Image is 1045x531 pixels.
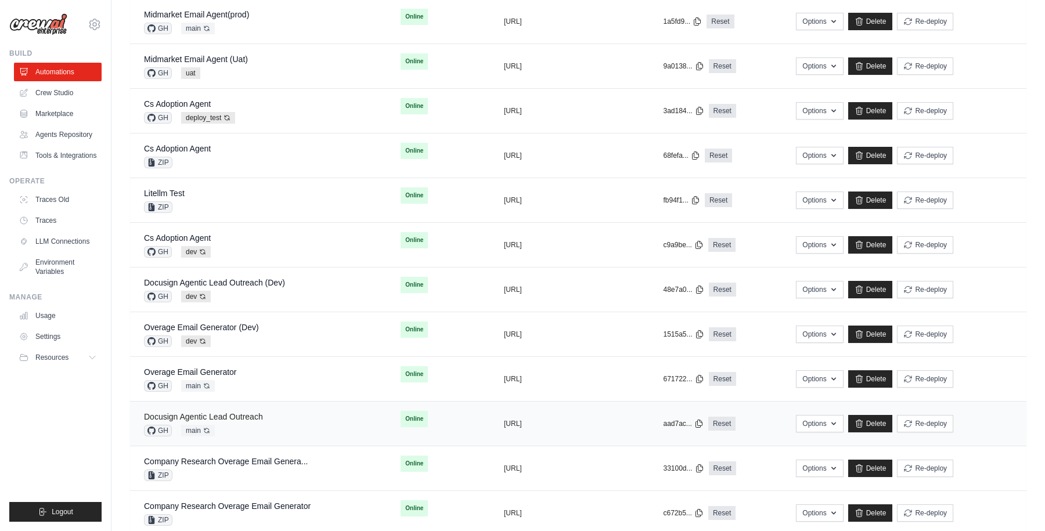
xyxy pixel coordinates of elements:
[401,143,428,159] span: Online
[796,326,843,343] button: Options
[144,323,259,332] a: Overage Email Generator (Dev)
[144,291,172,302] span: GH
[897,415,953,432] button: Re-deploy
[848,236,893,254] a: Delete
[708,506,736,520] a: Reset
[664,419,704,428] button: aad7ac...
[9,292,102,302] div: Manage
[796,460,843,477] button: Options
[14,125,102,144] a: Agents Repository
[848,192,893,209] a: Delete
[664,196,700,205] button: fb94f1...
[848,281,893,298] a: Delete
[401,187,428,204] span: Online
[848,13,893,30] a: Delete
[796,504,843,522] button: Options
[897,102,953,120] button: Re-deploy
[848,326,893,343] a: Delete
[664,62,704,71] button: 9a0138...
[796,147,843,164] button: Options
[796,415,843,432] button: Options
[796,192,843,209] button: Options
[144,501,311,511] a: Company Research Overage Email Generator
[796,13,843,30] button: Options
[664,330,704,339] button: 1515a5...
[9,176,102,186] div: Operate
[897,13,953,30] button: Re-deploy
[181,246,211,258] span: dev
[35,353,69,362] span: Resources
[181,335,211,347] span: dev
[708,417,736,431] a: Reset
[848,504,893,522] a: Delete
[401,500,428,516] span: Online
[848,102,893,120] a: Delete
[709,372,736,386] a: Reset
[848,460,893,477] a: Delete
[401,53,428,70] span: Online
[897,147,953,164] button: Re-deploy
[14,146,102,165] a: Tools & Integrations
[14,232,102,251] a: LLM Connections
[848,415,893,432] a: Delete
[709,59,736,73] a: Reset
[144,99,211,109] a: Cs Adoption Agent
[709,461,736,475] a: Reset
[14,327,102,346] a: Settings
[9,49,102,58] div: Build
[144,233,211,243] a: Cs Adoption Agent
[52,507,73,516] span: Logout
[144,457,308,466] a: Company Research Overage Email Genera...
[14,348,102,367] button: Resources
[897,57,953,75] button: Re-deploy
[14,306,102,325] a: Usage
[848,57,893,75] a: Delete
[401,277,428,293] span: Online
[14,84,102,102] a: Crew Studio
[664,464,704,473] button: 33100d...
[897,326,953,343] button: Re-deploy
[664,240,704,250] button: c9a9be...
[144,469,172,481] span: ZIP
[664,374,704,384] button: 671722...
[848,370,893,388] a: Delete
[987,475,1045,531] div: Chat Widget
[705,193,732,207] a: Reset
[664,17,702,26] button: 1a5fd9...
[144,425,172,436] span: GH
[14,190,102,209] a: Traces Old
[664,508,704,518] button: c672b5...
[664,151,700,160] button: 68fefa...
[848,147,893,164] a: Delete
[401,9,428,25] span: Online
[181,67,200,79] span: uat
[181,112,235,124] span: deploy_test
[14,63,102,81] a: Automations
[705,149,732,162] a: Reset
[144,514,172,526] span: ZIP
[709,327,736,341] a: Reset
[664,285,704,294] button: 48e7a0...
[144,55,248,64] a: Midmarket Email Agent (Uat)
[144,67,172,79] span: GH
[796,236,843,254] button: Options
[708,238,736,252] a: Reset
[181,291,211,302] span: dev
[181,380,215,392] span: main
[144,10,249,19] a: Midmarket Email Agent(prod)
[144,157,172,168] span: ZIP
[144,412,263,421] a: Docusign Agentic Lead Outreach
[796,281,843,298] button: Options
[144,189,185,198] a: Litellm Test
[796,102,843,120] button: Options
[14,211,102,230] a: Traces
[14,253,102,281] a: Environment Variables
[144,278,285,287] a: Docusign Agentic Lead Outreach (Dev)
[897,192,953,209] button: Re-deploy
[144,380,172,392] span: GH
[707,15,734,28] a: Reset
[401,232,428,248] span: Online
[897,281,953,298] button: Re-deploy
[9,13,67,35] img: Logo
[9,502,102,522] button: Logout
